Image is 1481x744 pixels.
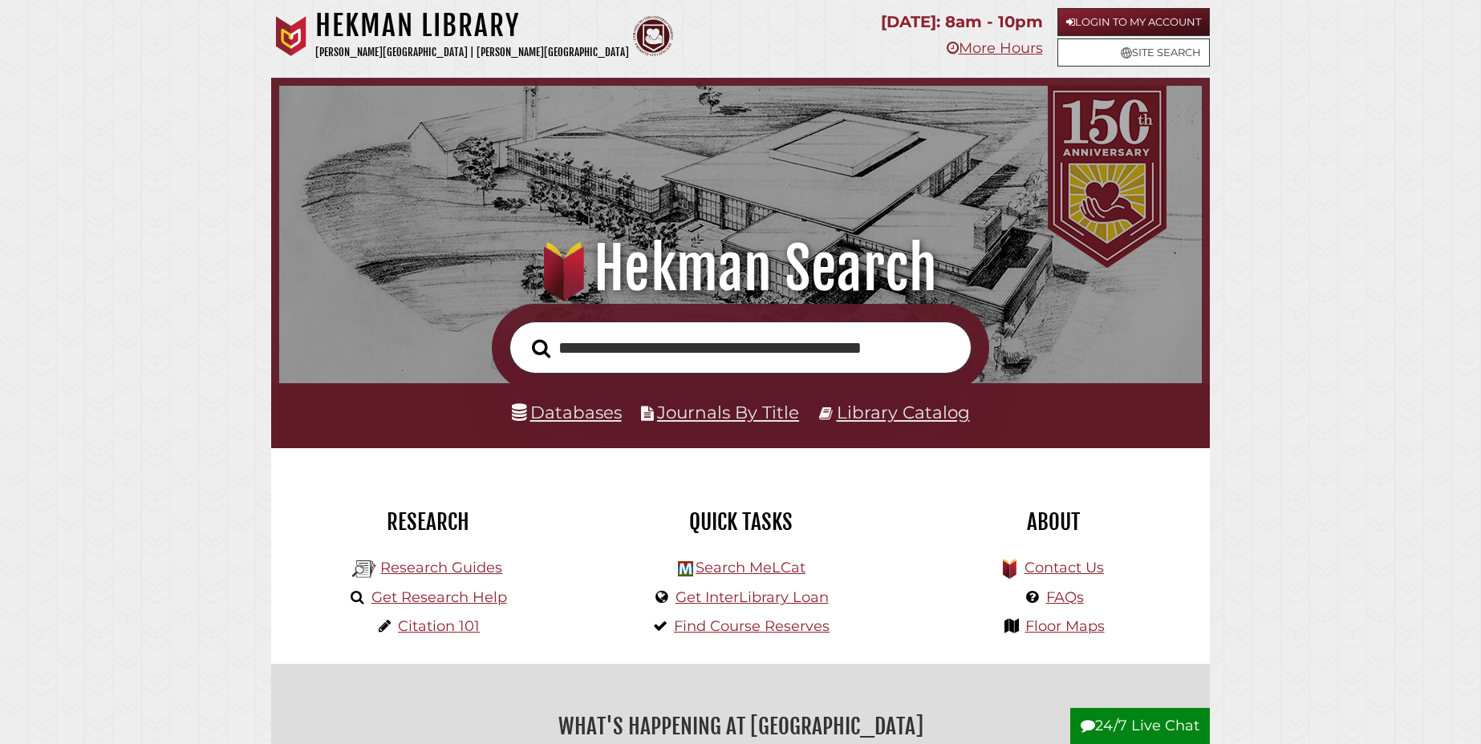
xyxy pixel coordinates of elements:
[315,8,629,43] h1: Hekman Library
[674,617,830,635] a: Find Course Reserves
[371,588,507,606] a: Get Research Help
[352,557,376,581] img: Hekman Library Logo
[909,508,1198,536] h2: About
[1057,38,1210,67] a: Site Search
[271,16,311,56] img: Calvin University
[524,334,558,363] button: Search
[596,508,885,536] h2: Quick Tasks
[1046,588,1084,606] a: FAQs
[380,559,502,576] a: Research Guides
[512,402,622,423] a: Databases
[837,402,970,423] a: Library Catalog
[947,39,1043,57] a: More Hours
[696,559,805,576] a: Search MeLCat
[283,508,572,536] h2: Research
[678,561,693,576] img: Hekman Library Logo
[1025,617,1105,635] a: Floor Maps
[657,402,799,423] a: Journals By Title
[315,43,629,62] p: [PERSON_NAME][GEOGRAPHIC_DATA] | [PERSON_NAME][GEOGRAPHIC_DATA]
[398,617,480,635] a: Citation 101
[532,338,550,358] i: Search
[1057,8,1210,36] a: Login to My Account
[1025,559,1104,576] a: Contact Us
[676,588,829,606] a: Get InterLibrary Loan
[881,8,1043,36] p: [DATE]: 8am - 10pm
[633,16,673,56] img: Calvin Theological Seminary
[302,233,1180,304] h1: Hekman Search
